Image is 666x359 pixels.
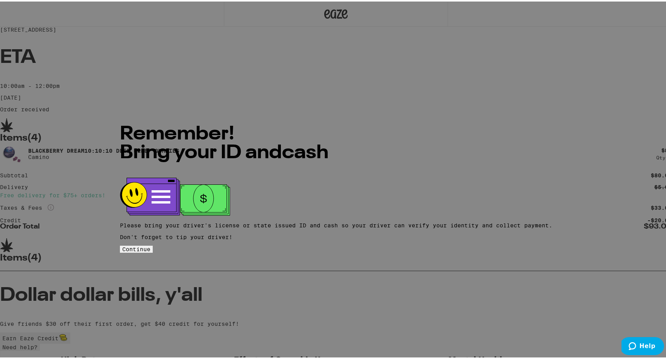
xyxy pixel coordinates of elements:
iframe: Opens a widget where you can find more information [621,336,664,355]
p: Don't forget to tip your driver! [120,232,552,239]
p: Please bring your driver's license or state issued ID and cash so your driver can verify your ide... [120,221,552,227]
span: Continue [122,245,150,251]
button: Continue [120,244,153,251]
span: Remember! Bring your ID and cash [120,123,329,161]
